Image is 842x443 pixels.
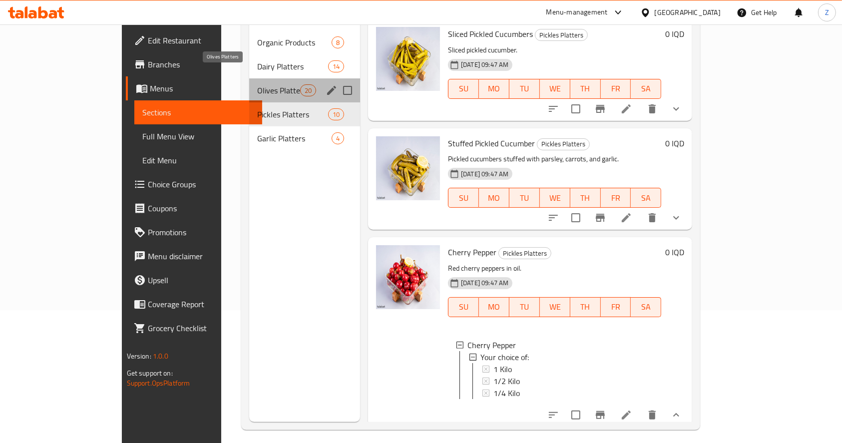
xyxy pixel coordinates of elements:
button: WE [540,79,570,99]
a: Menu disclaimer [126,244,263,268]
img: Stuffed Pickled Cucumber [376,136,440,200]
span: WE [544,81,566,96]
span: Version: [127,350,151,363]
button: show more [664,403,688,427]
button: sort-choices [541,97,565,121]
span: 14 [329,62,344,71]
a: Edit menu item [620,409,632,421]
button: sort-choices [541,403,565,427]
button: TH [570,297,601,317]
a: Sections [134,100,263,124]
div: items [300,84,316,96]
span: 1.0.0 [153,350,168,363]
button: delete [640,206,664,230]
button: MO [479,79,509,99]
button: SA [631,297,661,317]
span: Sliced Pickled Cucumbers [448,26,533,41]
p: Sliced pickled cucumber. [448,44,661,56]
span: MO [483,300,505,314]
a: Edit Menu [134,148,263,172]
button: TU [509,79,540,99]
a: Support.OpsPlatform [127,377,190,390]
button: MO [479,297,509,317]
span: 4 [332,134,344,143]
svg: Show Choices [670,212,682,224]
h6: 0 IQD [665,27,684,41]
span: Cherry Pepper [467,339,516,351]
span: TH [574,81,597,96]
a: Grocery Checklist [126,316,263,340]
div: items [332,132,344,144]
button: show more [664,206,688,230]
button: SU [448,188,479,208]
span: 1/2 Kilo [493,375,520,387]
h6: 0 IQD [665,245,684,259]
button: MO [479,188,509,208]
button: delete [640,403,664,427]
svg: Show Choices [670,409,682,421]
div: items [328,108,344,120]
span: Choice Groups [148,178,255,190]
div: Menu-management [546,6,608,18]
h6: 0 IQD [665,136,684,150]
a: Upsell [126,268,263,292]
span: MO [483,81,505,96]
span: TU [513,191,536,205]
button: SA [631,79,661,99]
span: TH [574,300,597,314]
button: TU [509,188,540,208]
span: Edit Restaurant [148,34,255,46]
div: Organic Products8 [249,30,360,54]
span: Upsell [148,274,255,286]
button: SA [631,188,661,208]
span: [DATE] 09:47 AM [457,60,512,69]
span: Get support on: [127,367,173,380]
button: TH [570,188,601,208]
span: SU [452,81,475,96]
p: Pickled cucumbers stuffed with parsley, carrots, and garlic. [448,153,661,165]
div: Pickles Platters [535,29,588,41]
span: Organic Products [257,36,332,48]
a: Menus [126,76,263,100]
span: MO [483,191,505,205]
div: Pickles Platters [498,247,551,259]
button: SU [448,297,479,317]
button: FR [601,188,631,208]
span: Pickles Platters [535,29,587,41]
div: Garlic Platters4 [249,126,360,150]
button: Branch-specific-item [588,97,612,121]
span: Your choice of: [480,351,529,363]
span: Z [825,7,829,18]
span: 10 [329,110,344,119]
span: WE [544,191,566,205]
span: Menu disclaimer [148,250,255,262]
button: sort-choices [541,206,565,230]
span: Sections [142,106,255,118]
button: WE [540,297,570,317]
span: TU [513,81,536,96]
div: Olives Platters20edit [249,78,360,102]
span: Garlic Platters [257,132,332,144]
button: Branch-specific-item [588,206,612,230]
a: Branches [126,52,263,76]
span: Pickles Platters [537,138,589,150]
span: Coupons [148,202,255,214]
button: show more [664,97,688,121]
div: Dairy Platters14 [249,54,360,78]
span: SA [635,191,657,205]
span: Cherry Pepper [448,245,496,260]
span: Pickles Platters [257,108,328,120]
span: Olives Platters [257,84,300,96]
span: Select to update [565,98,586,119]
a: Coverage Report [126,292,263,316]
div: items [328,60,344,72]
span: Dairy Platters [257,60,328,72]
nav: Menu sections [249,26,360,154]
span: Stuffed Pickled Cucumber [448,136,535,151]
span: Menus [150,82,255,94]
span: FR [605,191,627,205]
span: Branches [148,58,255,70]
